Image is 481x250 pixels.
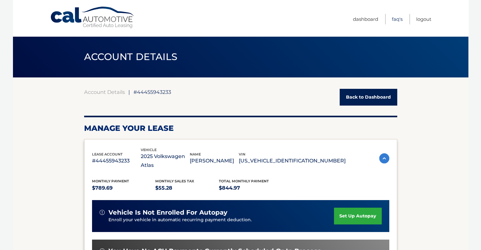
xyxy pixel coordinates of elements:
[190,156,239,165] p: [PERSON_NAME]
[219,184,282,192] p: $844.97
[133,89,171,95] span: #44455943233
[84,51,178,63] span: ACCOUNT DETAILS
[84,89,125,95] a: Account Details
[92,152,123,156] span: lease account
[84,124,397,133] h2: Manage Your Lease
[100,210,105,215] img: alert-white.svg
[392,14,403,24] a: FAQ's
[416,14,431,24] a: Logout
[155,184,219,192] p: $55.28
[239,152,245,156] span: vin
[219,179,269,183] span: Total Monthly Payment
[141,148,157,152] span: vehicle
[353,14,378,24] a: Dashboard
[108,216,334,223] p: Enroll your vehicle in automatic recurring payment deduction.
[141,152,190,170] p: 2025 Volkswagen Atlas
[155,179,194,183] span: Monthly sales Tax
[334,208,381,224] a: set up autopay
[239,156,346,165] p: [US_VEHICLE_IDENTIFICATION_NUMBER]
[50,6,135,29] a: Cal Automotive
[92,156,141,165] p: #44455943233
[190,152,201,156] span: name
[128,89,130,95] span: |
[379,153,389,163] img: accordion-active.svg
[340,89,397,106] a: Back to Dashboard
[108,209,227,216] span: vehicle is not enrolled for autopay
[92,184,156,192] p: $789.69
[92,179,129,183] span: Monthly Payment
